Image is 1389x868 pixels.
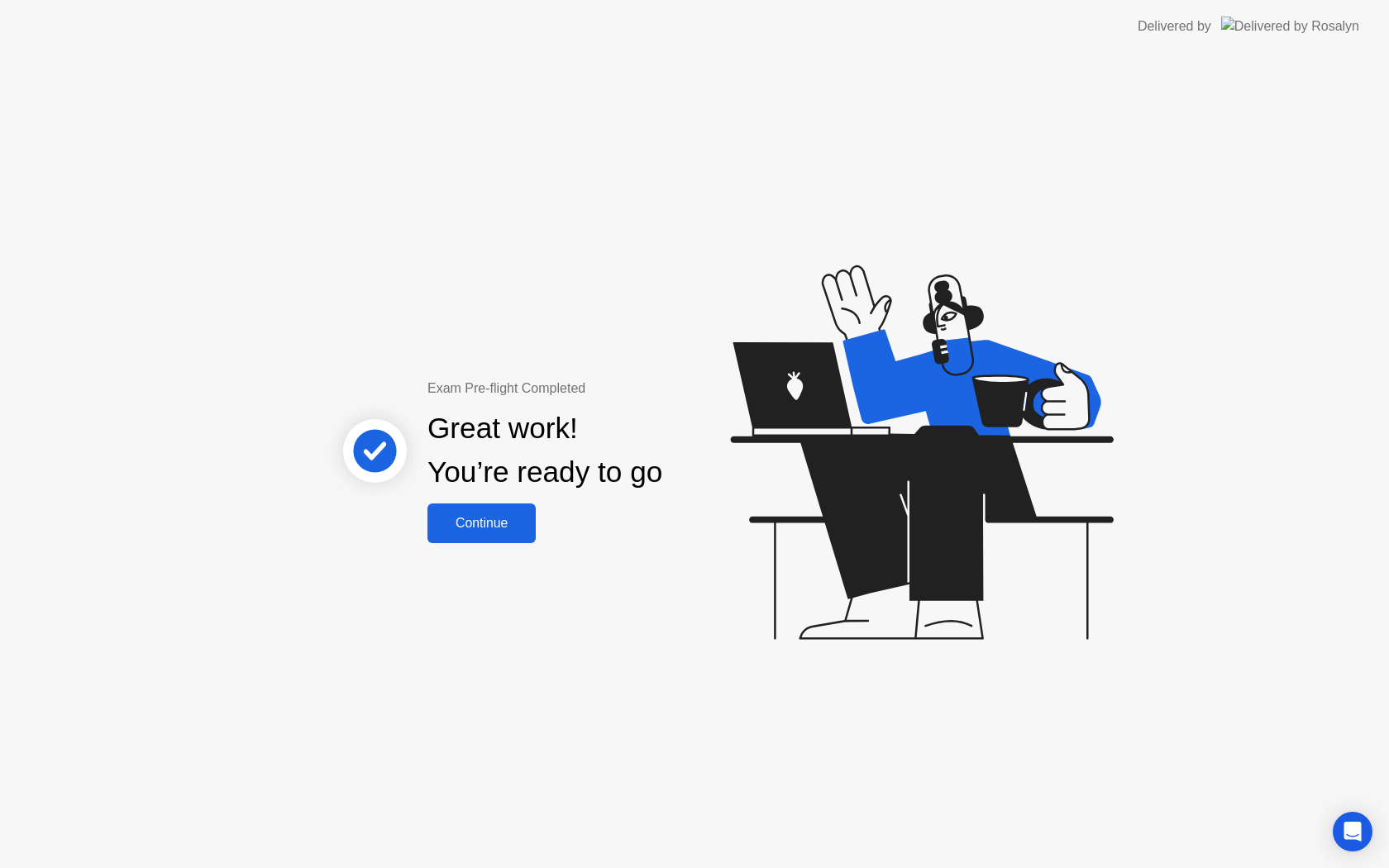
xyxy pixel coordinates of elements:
[427,379,769,398] div: Exam Pre-flight Completed
[427,407,662,494] div: Great work! You’re ready to go
[1333,812,1372,851] div: Open Intercom Messenger
[1221,17,1359,36] img: Delivered by Rosalyn
[1138,17,1211,36] div: Delivered by
[427,503,536,543] button: Continue
[432,516,531,531] div: Continue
